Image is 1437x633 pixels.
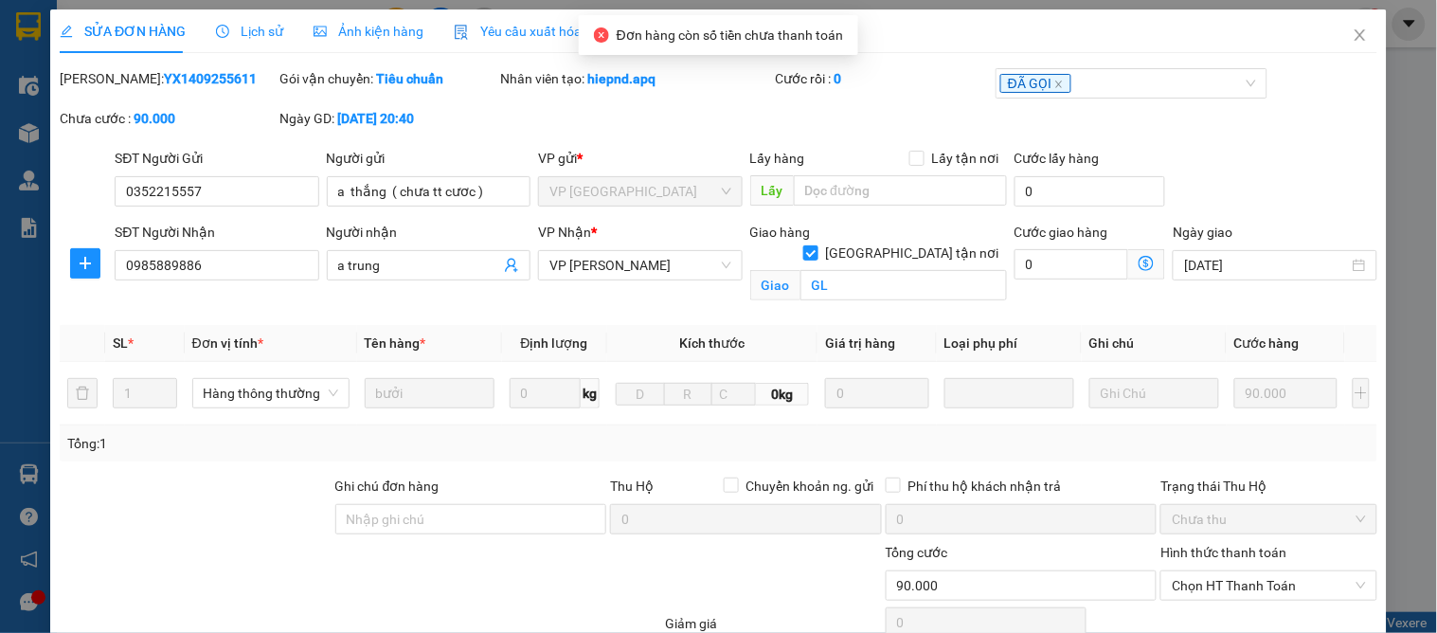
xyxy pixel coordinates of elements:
[314,24,423,39] span: Ảnh kiện hàng
[1015,176,1166,207] input: Cước lấy hàng
[67,433,556,454] div: Tổng: 1
[711,383,755,406] input: C
[377,71,444,86] b: Tiêu chuẩn
[1160,545,1286,560] label: Hình thức thanh toán
[587,71,656,86] b: hiepnd.apq
[616,383,665,406] input: D
[818,243,1007,263] span: [GEOGRAPHIC_DATA] tận nơi
[60,68,276,89] div: [PERSON_NAME]:
[1234,335,1300,351] span: Cước hàng
[365,335,426,351] span: Tên hàng
[335,479,440,494] label: Ghi chú đơn hàng
[60,108,276,129] div: Chưa cước :
[937,325,1082,362] th: Loại phụ phí
[1160,476,1376,497] div: Trạng thái Thu Hộ
[835,71,842,86] b: 0
[750,270,800,300] span: Giao
[67,378,98,408] button: delete
[43,81,183,145] span: [GEOGRAPHIC_DATA], [GEOGRAPHIC_DATA] ↔ [GEOGRAPHIC_DATA]
[71,256,99,271] span: plus
[338,111,415,126] b: [DATE] 20:40
[617,27,843,43] span: Đơn hàng còn số tiền chưa thanh toán
[1015,225,1108,240] label: Cước giao hàng
[538,225,591,240] span: VP Nhận
[594,27,609,43] span: close-circle
[60,24,186,39] span: SỬA ĐƠN HÀNG
[800,270,1007,300] input: Giao tận nơi
[776,68,992,89] div: Cước rồi :
[549,251,730,280] span: VP GIA LÂM
[280,68,496,89] div: Gói vận chuyển:
[549,177,730,206] span: VP Cầu Yên Xuân
[335,504,607,534] input: Ghi chú đơn hàng
[9,102,37,196] img: logo
[750,225,811,240] span: Giao hàng
[216,24,283,39] span: Lịch sử
[216,25,229,38] span: clock-circle
[113,335,128,351] span: SL
[327,222,530,243] div: Người nhận
[134,111,175,126] b: 90.000
[115,148,318,169] div: SĐT Người Gửi
[454,24,654,39] span: Yêu cầu xuất hóa đơn điện tử
[314,25,327,38] span: picture
[825,335,895,351] span: Giá trị hàng
[70,248,100,279] button: plus
[327,148,530,169] div: Người gửi
[1054,80,1064,89] span: close
[504,258,519,273] span: user-add
[825,378,928,408] input: 0
[886,545,948,560] span: Tổng cước
[901,476,1069,497] span: Phí thu hộ khách nhận trả
[1353,27,1368,43] span: close
[1015,249,1129,280] input: Cước giao hàng
[365,378,494,408] input: VD: Bàn, Ghế
[60,25,73,38] span: edit
[1334,9,1387,63] button: Close
[164,71,257,86] b: YX1409255611
[115,222,318,243] div: SĐT Người Nhận
[925,148,1007,169] span: Lấy tận nơi
[45,15,181,77] strong: CHUYỂN PHÁT NHANH AN PHÚ QUÝ
[581,378,600,408] span: kg
[1089,378,1219,408] input: Ghi Chú
[664,383,713,406] input: R
[192,335,263,351] span: Đơn vị tính
[756,383,810,406] span: 0kg
[500,68,772,89] div: Nhân viên tạo:
[1184,255,1348,276] input: Ngày giao
[521,335,588,351] span: Định lượng
[1139,256,1154,271] span: dollar-circle
[750,175,794,206] span: Lấy
[610,479,654,494] span: Thu Hộ
[1082,325,1227,362] th: Ghi chú
[538,148,742,169] div: VP gửi
[1172,505,1365,534] span: Chưa thu
[1234,378,1338,408] input: 0
[794,175,1007,206] input: Dọc đường
[1015,151,1100,166] label: Cước lấy hàng
[204,379,338,407] span: Hàng thông thường
[739,476,882,497] span: Chuyển khoản ng. gửi
[454,25,469,40] img: icon
[750,151,805,166] span: Lấy hàng
[680,335,745,351] span: Kích thước
[280,108,496,129] div: Ngày GD:
[1000,74,1071,93] span: ĐÃ GỌI
[1353,378,1370,408] button: plus
[1172,571,1365,600] span: Chọn HT Thanh Toán
[1173,225,1232,240] label: Ngày giao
